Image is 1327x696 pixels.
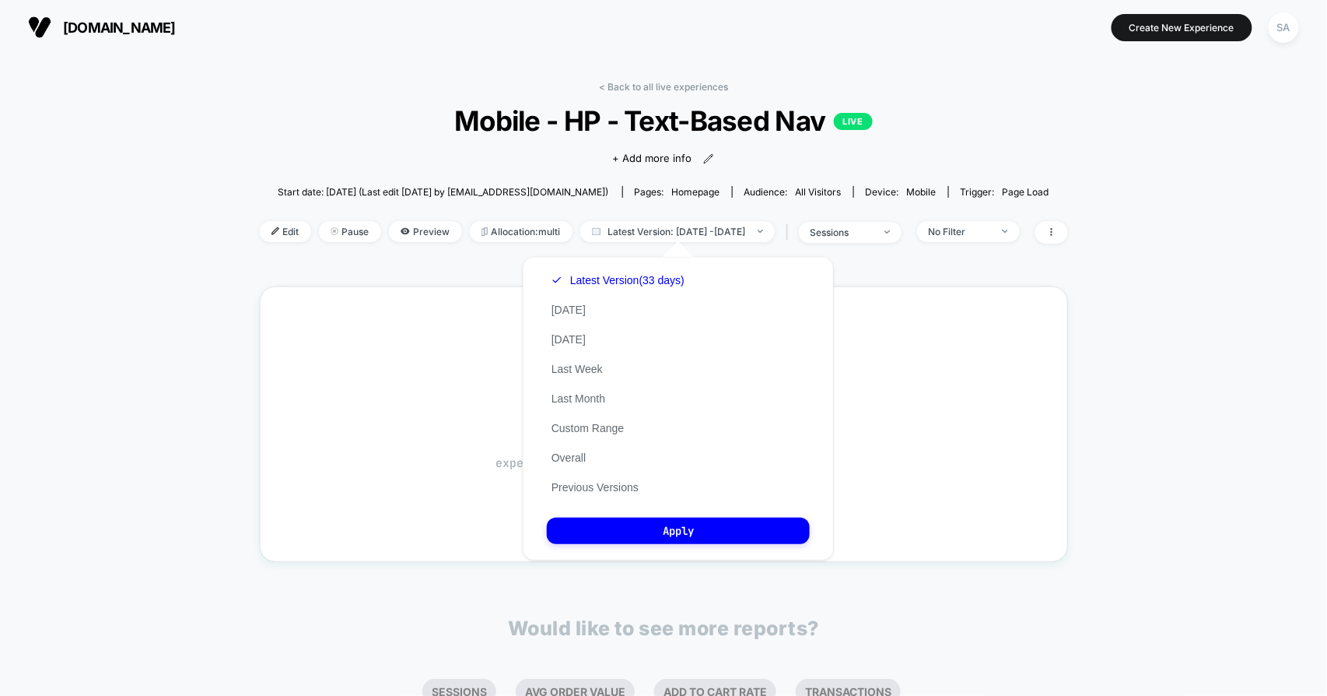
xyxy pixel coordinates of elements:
[271,227,279,235] img: edit
[319,221,381,242] span: Pause
[260,221,311,242] span: Edit
[299,104,1027,137] span: Mobile - HP - Text-Based Nav
[278,186,608,198] span: Start date: [DATE] (Last edit [DATE] by [EMAIL_ADDRESS][DOMAIN_NAME])
[929,226,991,237] div: No Filter
[547,362,607,376] button: Last Week
[884,230,890,234] img: end
[672,186,720,198] span: homepage
[389,221,462,242] span: Preview
[547,303,590,317] button: [DATE]
[481,227,488,236] img: rebalance
[508,617,819,640] p: Would like to see more reports?
[547,273,689,287] button: Latest Version(33 days)
[495,455,832,471] span: experience just started, data will be shown soon
[1003,230,1008,233] img: end
[547,480,643,494] button: Previous Versions
[635,186,720,198] div: Pages:
[961,186,1049,198] div: Trigger:
[331,227,338,235] img: end
[834,113,873,130] p: LIVE
[1112,14,1252,41] button: Create New Experience
[783,221,799,244] span: |
[288,431,1040,472] span: Waiting for data…
[470,221,572,242] span: Allocation: multi
[23,15,180,40] button: [DOMAIN_NAME]
[1264,12,1304,44] button: SA
[612,151,692,167] span: + Add more info
[547,518,810,544] button: Apply
[547,392,610,406] button: Last Month
[592,227,600,235] img: calendar
[599,81,728,93] a: < Back to all live experiences
[744,186,842,198] div: Audience:
[811,227,873,238] div: sessions
[758,230,763,233] img: end
[28,16,51,39] img: Visually logo
[547,332,590,346] button: [DATE]
[1003,186,1049,198] span: Page Load
[853,186,948,198] span: Device:
[580,221,775,242] span: Latest Version: [DATE] - [DATE]
[547,421,628,435] button: Custom Range
[1269,12,1299,43] div: SA
[63,19,176,36] span: [DOMAIN_NAME]
[547,451,590,465] button: Overall
[796,186,842,198] span: All Visitors
[907,186,937,198] span: mobile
